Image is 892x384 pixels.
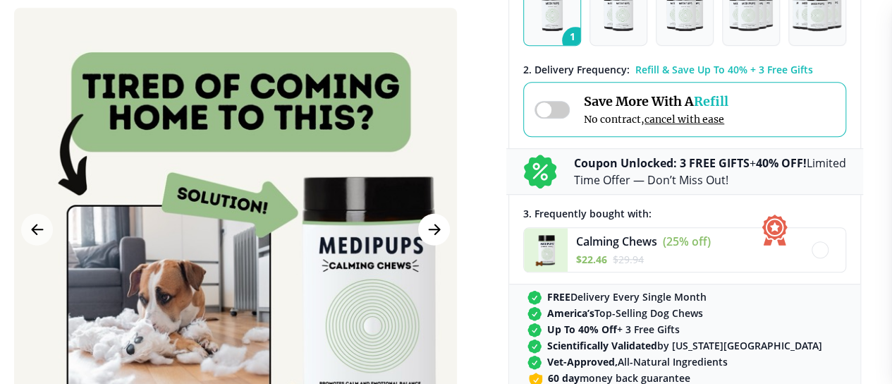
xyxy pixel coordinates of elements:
[644,113,724,126] span: cancel with ease
[547,355,618,368] strong: Vet-Approved,
[562,27,589,54] span: 1
[756,155,807,171] b: 40% OFF!
[613,253,644,266] span: $ 29.94
[547,323,617,336] strong: Up To 40% Off
[574,155,750,171] b: Coupon Unlocked: 3 FREE GIFTS
[523,207,652,220] span: 3 . Frequently bought with:
[576,234,657,249] span: Calming Chews
[524,228,568,272] img: Calming Chews - Medipups
[21,213,53,245] button: Previous Image
[547,290,707,304] span: Delivery Every Single Month
[547,290,570,304] strong: FREE
[663,234,711,249] span: (25% off)
[694,93,728,109] span: Refill
[574,155,846,188] p: + Limited Time Offer — Don’t Miss Out!
[635,63,813,76] span: Refill & Save Up To 40% + 3 Free Gifts
[547,323,680,336] span: + 3 Free Gifts
[584,93,728,109] span: Save More With A
[547,306,703,320] span: Top-Selling Dog Chews
[576,253,607,266] span: $ 22.46
[547,339,822,352] span: by [US_STATE][GEOGRAPHIC_DATA]
[523,63,630,76] span: 2 . Delivery Frequency:
[547,306,594,320] strong: America’s
[547,339,657,352] strong: Scientifically Validated
[418,213,450,245] button: Next Image
[547,355,728,368] span: All-Natural Ingredients
[584,113,728,126] span: No contract,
